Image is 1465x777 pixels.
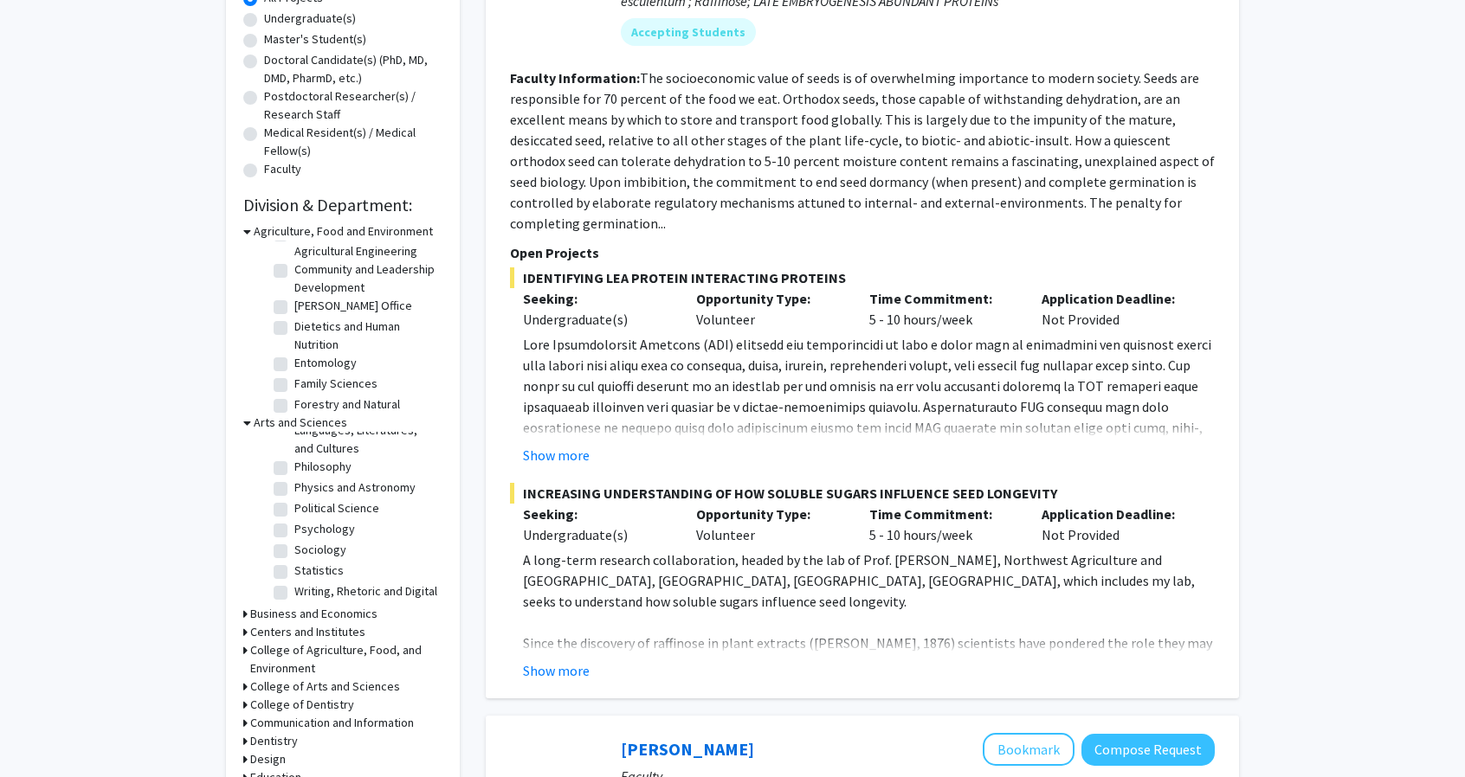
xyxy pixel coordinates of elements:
[250,750,286,768] h3: Design
[294,354,357,372] label: Entomology
[250,677,400,696] h3: College of Arts and Sciences
[254,222,433,241] h3: Agriculture, Food and Environment
[869,288,1016,309] p: Time Commitment:
[510,69,640,87] b: Faculty Information:
[869,504,1016,524] p: Time Commitment:
[983,733,1075,766] button: Add Samuel Revolinski to Bookmarks
[856,288,1029,330] div: 5 - 10 hours/week
[294,260,438,297] label: Community and Leadership Development
[523,660,590,681] button: Show more
[250,732,298,750] h3: Dentistry
[264,30,366,48] label: Master's Student(s)
[621,18,756,46] mat-chip: Accepting Students
[294,541,346,559] label: Sociology
[254,414,347,432] h3: Arts and Sciences
[510,242,1215,263] p: Open Projects
[294,478,416,497] label: Physics and Astronomy
[523,524,670,545] div: Undergraduate(s)
[510,483,1215,504] span: INCREASING UNDERSTANDING OF HOW SOLUBLE SUGARS INFLUENCE SEED LONGEVITY
[683,504,856,545] div: Volunteer
[264,124,442,160] label: Medical Resident(s) / Medical Fellow(s)
[294,562,344,580] label: Statistics
[523,309,670,330] div: Undergraduate(s)
[250,641,442,677] h3: College of Agriculture, Food, and Environment
[1081,734,1215,766] button: Compose Request to Samuel Revolinski
[523,445,590,466] button: Show more
[523,336,1213,768] span: Lore Ipsumdolorsit Ametcons (ADI) elitsedd eiu temporincidi ut labo e dolor magn al enimadmini ve...
[13,699,74,764] iframe: Chat
[264,87,442,124] label: Postdoctoral Researcher(s) / Research Staff
[250,714,414,732] h3: Communication and Information
[1029,288,1202,330] div: Not Provided
[523,504,670,524] p: Seeking:
[294,520,355,538] label: Psychology
[696,288,843,309] p: Opportunity Type:
[294,582,438,619] label: Writing, Rhetoric and Digital Studies
[243,195,442,215] h2: Division & Department:
[294,499,379,517] label: Political Science
[1042,504,1189,524] p: Application Deadline:
[294,395,438,432] label: Forestry and Natural Resources
[683,288,856,330] div: Volunteer
[264,160,301,178] label: Faculty
[250,605,378,623] h3: Business and Economics
[264,10,356,28] label: Undergraduate(s)
[294,318,438,354] label: Dietetics and Human Nutrition
[294,297,412,315] label: [PERSON_NAME] Office
[250,696,354,714] h3: College of Dentistry
[250,623,365,641] h3: Centers and Institutes
[856,504,1029,545] div: 5 - 10 hours/week
[294,375,378,393] label: Family Sciences
[621,738,754,760] a: [PERSON_NAME]
[1029,504,1202,545] div: Not Provided
[264,51,442,87] label: Doctoral Candidate(s) (PhD, MD, DMD, PharmD, etc.)
[696,504,843,524] p: Opportunity Type:
[510,69,1215,232] fg-read-more: The socioeconomic value of seeds is of overwhelming importance to modern society. Seeds are respo...
[523,288,670,309] p: Seeking:
[523,551,1195,610] span: A long-term research collaboration, headed by the lab of Prof. [PERSON_NAME], Northwest Agricultu...
[510,267,1215,288] span: IDENTIFYING LEA PROTEIN INTERACTING PROTEINS
[1042,288,1189,309] p: Application Deadline:
[294,458,352,476] label: Philosophy
[294,224,438,260] label: Biosystems and Agricultural Engineering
